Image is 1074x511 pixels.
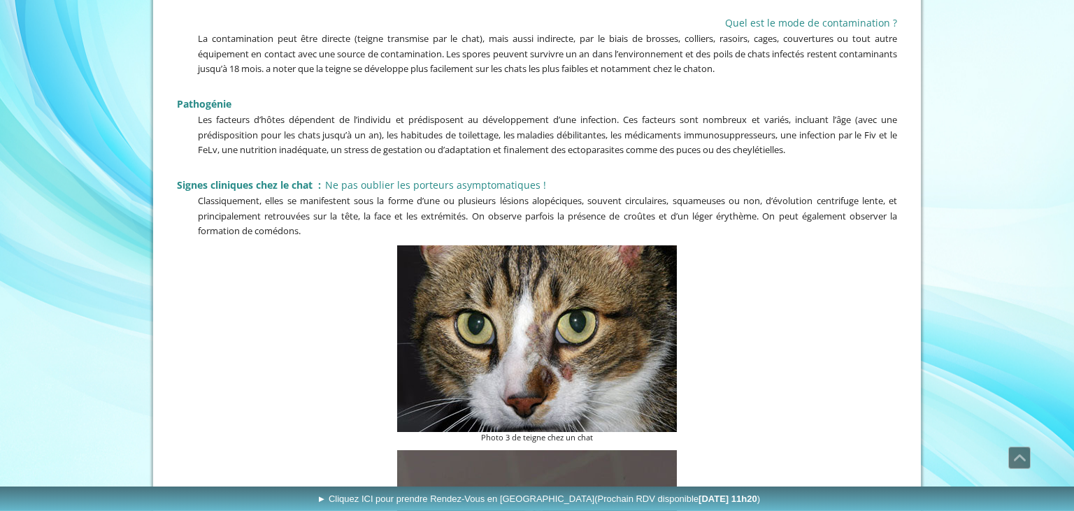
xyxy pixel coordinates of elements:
span: Classiquement, elles se manifestent sous la forme d’une ou plusieurs lésions alopéciques, souvent... [198,194,897,237]
span: Signes cliniques chez le chat : [177,178,321,192]
span: La contamination peut être directe (teigne transmise par le chat), mais aussi indirecte, par le b... [198,32,897,75]
figcaption: Photo 3 de teigne chez un chat [397,432,677,444]
span: (Prochain RDV disponible ) [594,494,760,504]
span: ► Cliquez ICI pour prendre Rendez-Vous en [GEOGRAPHIC_DATA] [317,494,760,504]
span: Ne pas oublier les porteurs asymptomatiques ! [325,178,546,192]
span: Les facteurs d’hôtes dépendent de l’individu et prédisposent au développement d’une infection. Ce... [198,113,897,156]
b: [DATE] 11h20 [699,494,757,504]
span: Pathogénie [177,97,231,110]
a: Défiler vers le haut [1008,447,1031,469]
img: La teigne du chat [397,245,677,432]
span: Quel est le mode de contamination ? [725,16,897,29]
span: Défiler vers le haut [1009,447,1030,468]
